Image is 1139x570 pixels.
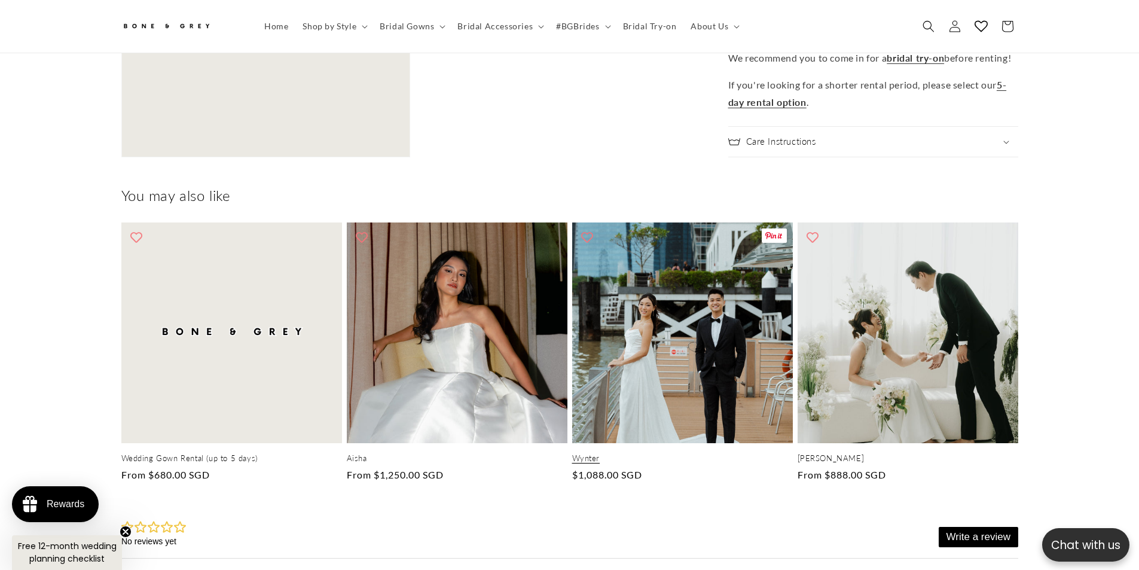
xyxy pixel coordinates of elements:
h2: Care Instructions [746,136,816,148]
span: Home [264,21,288,32]
span: Bridal Gowns [380,21,434,32]
span: . [807,96,809,108]
span: If you're looking for a shorter rental period, please select our [728,79,997,90]
button: Add to wishlist [801,225,825,249]
a: Wedding Gown Rental (up to 5 days) [121,453,342,464]
p: Chat with us [1042,537,1129,554]
summary: #BGBrides [549,14,615,39]
button: Add to wishlist [575,225,599,249]
span: #BGBrides [556,21,599,32]
button: Add to wishlist [124,225,148,249]
span: About Us [691,21,728,32]
img: Bone and Grey Bridal [121,17,211,36]
summary: About Us [683,14,744,39]
span: Shop by Style [303,21,356,32]
summary: Shop by Style [295,14,372,39]
a: Aisha [347,453,567,464]
a: Write a review [80,68,132,78]
summary: Care Instructions [728,127,1018,157]
span: Bridal Try-on [623,21,677,32]
summary: Bridal Gowns [372,14,450,39]
button: Write a review [817,18,897,38]
button: Add to wishlist [350,225,374,249]
span: Bridal Accessories [457,21,533,32]
a: Bone and Grey Bridal [117,12,245,41]
h2: You may also like [121,186,1018,205]
a: bridal try-on [887,52,944,63]
summary: Bridal Accessories [450,14,549,39]
summary: Search [915,13,942,39]
a: Wynter [572,453,793,464]
button: Close teaser [120,526,132,538]
span: Free 12-month wedding planning checklist [18,540,117,565]
a: Home [257,14,295,39]
a: Bridal Try-on [616,14,684,39]
p: We recommend you to come in for a before renting! [728,50,1018,67]
button: Open chatbox [1042,528,1129,562]
div: Free 12-month wedding planning checklistClose teaser [12,535,122,570]
a: [PERSON_NAME] [798,453,1018,464]
div: Rewards [47,499,84,510]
